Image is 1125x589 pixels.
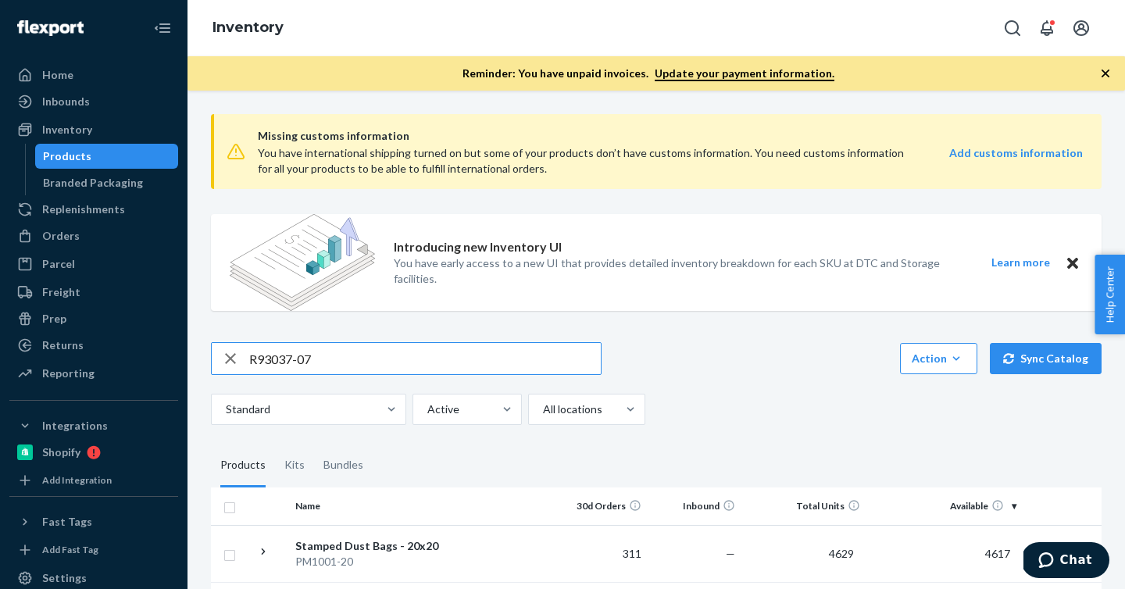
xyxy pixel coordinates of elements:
[912,351,966,366] div: Action
[1066,12,1097,44] button: Open account menu
[9,252,178,277] a: Parcel
[726,547,735,560] span: —
[426,402,427,417] input: Active
[823,547,860,560] span: 4629
[9,361,178,386] a: Reporting
[295,538,459,554] div: Stamped Dust Bags - 20x20
[42,570,87,586] div: Settings
[230,214,375,311] img: new-reports-banner-icon.82668bd98b6a51aee86340f2a7b77ae3.png
[9,280,178,305] a: Freight
[42,366,95,381] div: Reporting
[42,122,92,137] div: Inventory
[997,12,1028,44] button: Open Search Box
[258,127,1083,145] span: Missing customs information
[42,256,75,272] div: Parcel
[1031,12,1062,44] button: Open notifications
[249,343,601,374] input: Search inventory by name or sku
[981,253,1059,273] button: Learn more
[42,543,98,556] div: Add Fast Tag
[42,514,92,530] div: Fast Tags
[1095,255,1125,334] button: Help Center
[42,418,108,434] div: Integrations
[9,509,178,534] button: Fast Tags
[949,146,1083,159] strong: Add customs information
[9,471,178,490] a: Add Integration
[289,487,465,525] th: Name
[394,255,962,287] p: You have early access to a new UI that provides detailed inventory breakdown for each SKU at DTC ...
[462,66,834,81] p: Reminder: You have unpaid invoices.
[1062,253,1083,273] button: Close
[9,413,178,438] button: Integrations
[554,487,648,525] th: 30d Orders
[9,89,178,114] a: Inbounds
[648,487,741,525] th: Inbound
[9,223,178,248] a: Orders
[284,444,305,487] div: Kits
[9,62,178,87] a: Home
[35,170,179,195] a: Branded Packaging
[979,547,1016,560] span: 4617
[42,67,73,83] div: Home
[212,19,284,36] a: Inventory
[554,525,648,582] td: 311
[990,343,1102,374] button: Sync Catalog
[655,66,834,81] a: Update your payment information.
[42,202,125,217] div: Replenishments
[42,228,80,244] div: Orders
[42,337,84,353] div: Returns
[258,145,918,177] div: You have international shipping turned on but some of your products don’t have customs informatio...
[9,306,178,331] a: Prep
[43,175,143,191] div: Branded Packaging
[741,487,866,525] th: Total Units
[42,284,80,300] div: Freight
[866,487,1023,525] th: Available
[949,145,1083,177] a: Add customs information
[9,333,178,358] a: Returns
[900,343,977,374] button: Action
[9,197,178,222] a: Replenishments
[224,402,226,417] input: Standard
[17,20,84,36] img: Flexport logo
[9,117,178,142] a: Inventory
[541,402,543,417] input: All locations
[295,554,459,569] div: PM1001-20
[394,238,562,256] p: Introducing new Inventory UI
[323,444,363,487] div: Bundles
[147,12,178,44] button: Close Navigation
[42,473,112,487] div: Add Integration
[43,148,91,164] div: Products
[9,440,178,465] a: Shopify
[42,444,80,460] div: Shopify
[42,94,90,109] div: Inbounds
[42,311,66,327] div: Prep
[35,144,179,169] a: Products
[1023,542,1109,581] iframe: Opens a widget where you can chat to one of our agents
[200,5,296,51] ol: breadcrumbs
[220,444,266,487] div: Products
[9,541,178,559] a: Add Fast Tag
